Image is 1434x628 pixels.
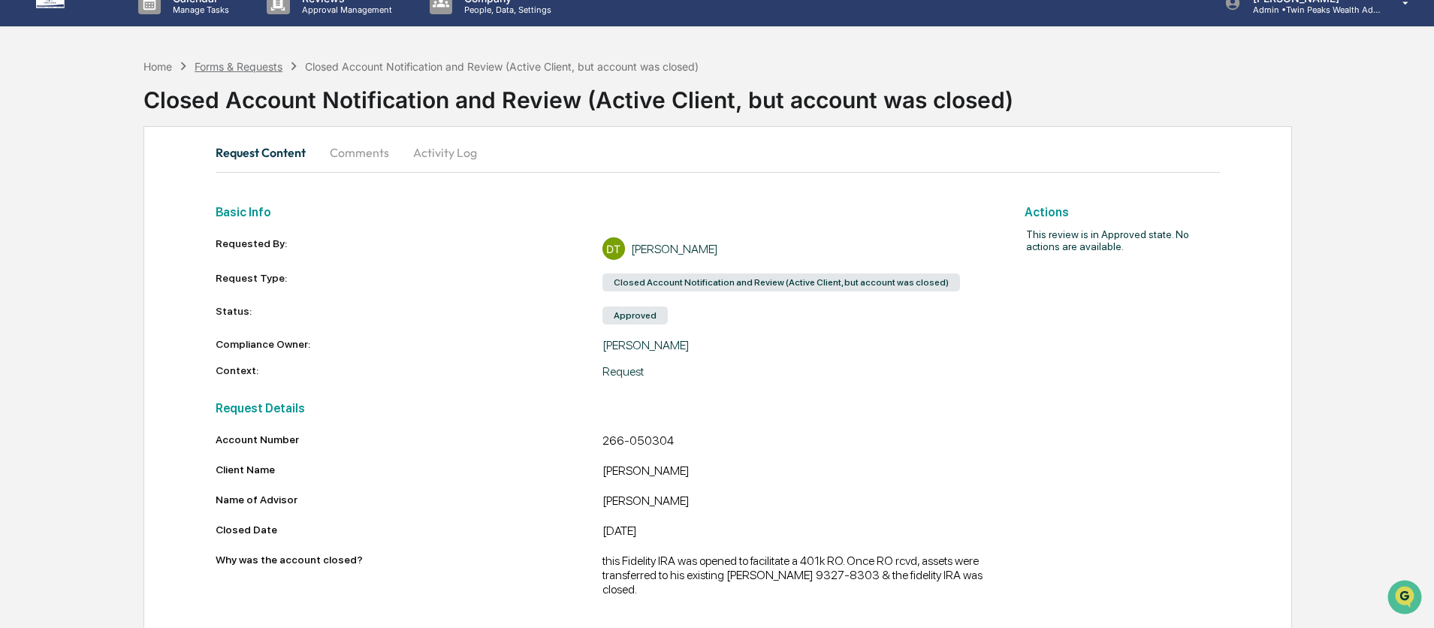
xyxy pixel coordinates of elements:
div: Start new chat [51,115,246,130]
div: Account Number [216,433,602,445]
div: Name of Advisor [216,494,602,506]
span: Preclearance [30,189,97,204]
div: Request [602,364,989,379]
p: People, Data, Settings [452,5,559,15]
div: Status: [216,305,602,326]
p: Approval Management [290,5,400,15]
div: We're available if you need us! [51,130,190,142]
div: [DATE] [602,524,989,542]
div: [PERSON_NAME] [602,494,989,512]
button: Start new chat [255,119,273,137]
div: Closed Account Notification and Review (Active Client, but account was closed) [602,273,960,291]
button: Request Content [216,134,318,171]
p: Manage Tasks [161,5,237,15]
h2: This review is in Approved state. No actions are available. [989,228,1220,252]
span: Data Lookup [30,218,95,233]
div: Closed Account Notification and Review (Active Client, but account was closed) [305,60,699,73]
div: Request Type: [216,272,602,293]
div: Compliance Owner: [216,338,602,352]
div: 266-050304 [602,433,989,451]
h2: Basic Info [216,205,988,219]
div: Client Name [216,463,602,476]
p: Admin • Twin Peaks Wealth Advisors [1241,5,1381,15]
div: Forms & Requests [195,60,282,73]
a: 🔎Data Lookup [9,212,101,239]
div: secondary tabs example [216,134,1219,171]
img: 1746055101610-c473b297-6a78-478c-a979-82029cc54cd1 [15,115,42,142]
a: 🗄️Attestations [103,183,192,210]
a: 🖐️Preclearance [9,183,103,210]
div: 🗄️ [109,191,121,203]
h2: Request Details [216,401,988,415]
span: Attestations [124,189,186,204]
div: Home [143,60,172,73]
div: Approved [602,306,668,325]
p: How can we help? [15,32,273,56]
button: Activity Log [401,134,489,171]
div: Closed Account Notification and Review (Active Client, but account was closed) [143,74,1434,113]
div: 🖐️ [15,191,27,203]
div: Requested By: [216,237,602,260]
div: [PERSON_NAME] [602,338,989,352]
div: [PERSON_NAME] [631,242,718,256]
div: DT [602,237,625,260]
div: 🔎 [15,219,27,231]
div: Closed Date [216,524,602,536]
div: Context: [216,364,602,379]
div: [PERSON_NAME] [602,463,989,482]
div: this Fidelity IRA was opened to facilitate a 401k RO. Once RO rcvd, assets were transferred to hi... [602,554,989,596]
a: Powered byPylon [106,254,182,266]
h2: Actions [1025,205,1220,219]
button: Comments [318,134,401,171]
span: Pylon [149,255,182,266]
iframe: Open customer support [1386,578,1426,619]
div: Why was the account closed? [216,554,602,590]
